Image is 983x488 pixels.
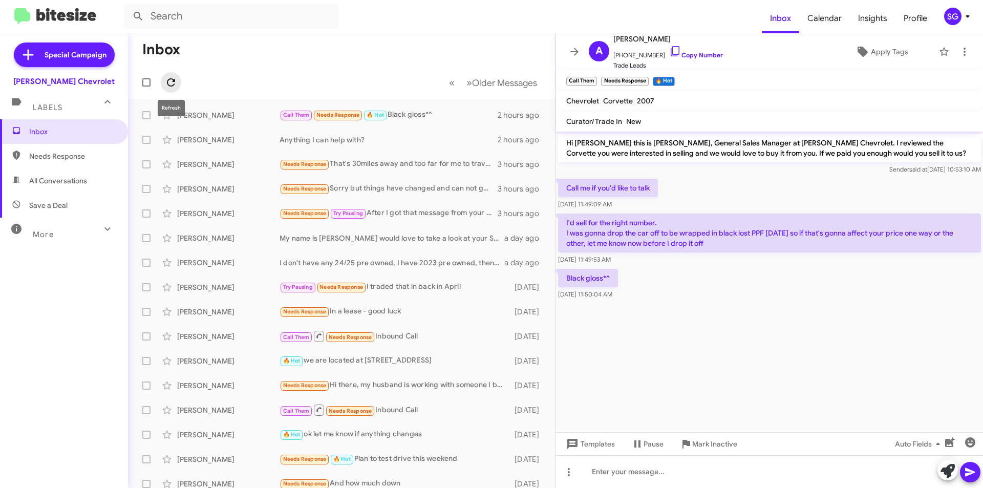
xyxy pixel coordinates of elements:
span: Needs Response [283,456,327,462]
div: [PERSON_NAME] Chevrolet [13,76,115,87]
div: Anything I can help with? [280,135,498,145]
span: [PERSON_NAME] [613,33,723,45]
span: 🔥 Hot [367,112,384,118]
div: [PERSON_NAME] [177,356,280,366]
span: Sender [DATE] 10:53:10 AM [889,165,981,173]
div: [PERSON_NAME] [177,258,280,268]
div: 3 hours ago [498,208,547,219]
span: » [466,76,472,89]
button: Auto Fields [887,435,952,453]
div: [PERSON_NAME] [177,454,280,464]
span: Needs Response [316,112,360,118]
h1: Inbox [142,41,180,58]
p: Call me if you'd like to talk [558,179,658,197]
div: Inbound Call [280,330,509,343]
span: 2007 [637,96,654,105]
div: [PERSON_NAME] [177,208,280,219]
nav: Page navigation example [443,72,543,93]
div: Hi there, my husband is working with someone I believe already [280,379,509,391]
span: Needs Response [319,284,363,290]
div: [PERSON_NAME] [177,405,280,415]
div: [DATE] [509,454,547,464]
div: Refresh [158,100,185,116]
div: [DATE] [509,405,547,415]
span: Call Them [283,408,310,414]
span: Chevrolet [566,96,599,105]
span: Needs Response [283,480,327,487]
a: Insights [850,4,895,33]
div: [DATE] [509,331,547,342]
span: Try Pausing [283,284,313,290]
p: Black gloss*^ [558,269,618,287]
div: we are located at [STREET_ADDRESS] [280,355,509,367]
span: Needs Response [283,185,327,192]
button: Next [460,72,543,93]
div: I traded that in back in April [280,281,509,293]
input: Search [124,4,339,29]
span: Corvette [603,96,633,105]
div: [PERSON_NAME] [177,430,280,440]
div: 3 hours ago [498,184,547,194]
span: Special Campaign [45,50,106,60]
div: 2 hours ago [498,110,547,120]
p: Hi [PERSON_NAME] this is [PERSON_NAME], General Sales Manager at [PERSON_NAME] Chevrolet. I revie... [558,134,981,162]
button: Mark Inactive [672,435,745,453]
div: [PERSON_NAME] [177,307,280,317]
div: ok let me know if anything changes [280,429,509,440]
span: « [449,76,455,89]
div: [DATE] [509,282,547,292]
div: After I got that message from your dealership. I went else where as I wanted a 2026. And all tge ... [280,207,498,219]
small: Needs Response [601,77,648,86]
span: [DATE] 11:50:04 AM [558,290,612,298]
span: Curator/Trade In [566,117,622,126]
span: [PHONE_NUMBER] [613,45,723,60]
span: Call Them [283,334,310,341]
div: 3 hours ago [498,159,547,169]
button: Previous [443,72,461,93]
div: [DATE] [509,307,547,317]
div: Plan to test drive this weekend [280,453,509,465]
div: In a lease - good luck [280,306,509,317]
span: Mark Inactive [692,435,737,453]
span: Needs Response [283,382,327,389]
div: My name is [PERSON_NAME] would love to take a look at your Silverado! When are you available to b... [280,233,504,243]
span: Needs Response [329,408,372,414]
span: Inbox [29,126,116,137]
span: Save a Deal [29,200,68,210]
div: SG [944,8,961,25]
div: [PERSON_NAME] [177,380,280,391]
button: Templates [556,435,623,453]
div: I don't have any 24/25 pre owned, I have 2023 pre owned, then I have a 2025 new traverse in my sh... [280,258,504,268]
span: Needs Response [29,151,116,161]
div: a day ago [504,258,547,268]
div: [PERSON_NAME] [177,233,280,243]
a: Calendar [799,4,850,33]
span: Needs Response [283,210,327,217]
span: Apply Tags [871,43,908,61]
small: Call Them [566,77,597,86]
div: That's 30miles away and too far for me to travel. Thank you for reaching out. [280,158,498,170]
div: [PERSON_NAME] [177,110,280,120]
button: Pause [623,435,672,453]
div: Sorry but things have changed and can not get new truck right now [280,183,498,195]
span: Needs Response [329,334,372,341]
div: [PERSON_NAME] [177,282,280,292]
span: Try Pausing [333,210,363,217]
div: [PERSON_NAME] [177,159,280,169]
div: [DATE] [509,356,547,366]
span: A [595,43,603,59]
span: [DATE] 11:49:09 AM [558,200,612,208]
a: Profile [895,4,935,33]
div: [PERSON_NAME] [177,135,280,145]
div: Inbound Call [280,404,509,416]
span: said at [909,165,927,173]
button: SG [935,8,972,25]
span: Needs Response [283,161,327,167]
div: a day ago [504,233,547,243]
span: More [33,230,54,239]
a: Inbox [762,4,799,33]
small: 🔥 Hot [653,77,675,86]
